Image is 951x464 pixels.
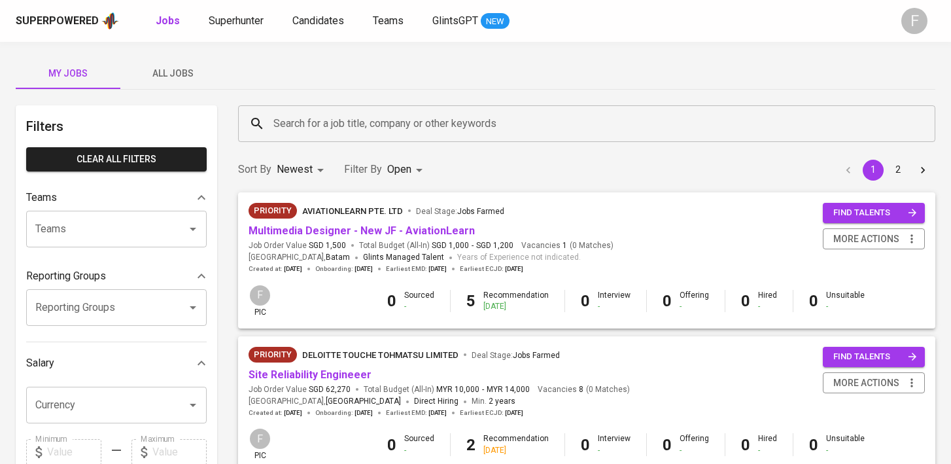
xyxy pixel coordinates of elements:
button: Go to next page [912,160,933,181]
div: - [826,301,865,312]
span: find talents [833,349,917,365]
span: Onboarding : [315,408,373,418]
div: - [758,445,777,456]
b: Jobs [156,14,180,27]
b: 0 [663,292,672,310]
div: Unsuitable [826,290,865,312]
span: [DATE] [505,264,523,274]
span: [DATE] [428,264,447,274]
p: Teams [26,190,57,205]
span: Deal Stage : [416,207,504,216]
button: Open [184,220,202,238]
div: Offering [680,433,709,455]
b: 0 [581,292,590,310]
div: - [680,301,709,312]
div: New Job received from Demand Team [249,347,297,363]
div: F [249,427,271,450]
div: - [404,445,434,456]
span: Earliest EMD : [386,408,447,418]
span: Open [387,163,411,175]
span: 2 years [489,397,515,406]
span: more actions [833,375,899,391]
button: Go to page 2 [888,160,908,181]
div: Teams [26,185,207,211]
span: Total Budget (All-In) [364,384,530,395]
h6: Filters [26,116,207,137]
b: 0 [663,436,672,454]
span: Jobs Farmed [457,207,504,216]
span: find talents [833,205,917,221]
span: Aviationlearn Pte. Ltd [302,206,403,216]
span: Created at : [249,264,302,274]
a: Superhunter [209,13,266,29]
span: SGD 1,000 [432,240,469,251]
span: My Jobs [24,65,112,82]
span: Batam [326,251,350,264]
a: Jobs [156,13,182,29]
span: Superhunter [209,14,264,27]
b: 0 [387,292,396,310]
img: app logo [101,11,119,31]
span: Total Budget (All-In) [359,240,513,251]
button: more actions [823,228,925,250]
p: Sort By [238,162,271,177]
span: [GEOGRAPHIC_DATA] , [249,251,350,264]
div: pic [249,284,271,318]
div: Superpowered [16,14,99,29]
span: Glints Managed Talent [363,253,444,262]
div: F [901,8,927,34]
a: GlintsGPT NEW [432,13,510,29]
span: Deal Stage : [472,351,560,360]
span: [DATE] [428,408,447,418]
span: Jobs Farmed [513,351,560,360]
span: NEW [481,15,510,28]
b: 0 [741,292,750,310]
nav: pagination navigation [836,160,935,181]
b: 0 [581,436,590,454]
a: Candidates [292,13,347,29]
span: Earliest ECJD : [460,264,523,274]
span: [DATE] [505,408,523,418]
span: - [472,240,474,251]
div: Offering [680,290,709,312]
button: page 1 [863,160,884,181]
div: Recommendation [483,290,549,312]
a: Superpoweredapp logo [16,11,119,31]
div: Salary [26,350,207,376]
span: All Jobs [128,65,217,82]
span: SGD 62,270 [309,384,351,395]
span: Job Order Value [249,240,346,251]
div: Reporting Groups [26,263,207,289]
span: Direct Hiring [414,397,458,406]
button: more actions [823,372,925,394]
span: more actions [833,231,899,247]
div: - [680,445,709,456]
div: Hired [758,433,777,455]
button: Clear All filters [26,147,207,171]
span: Created at : [249,408,302,418]
p: Salary [26,355,54,371]
div: Unsuitable [826,433,865,455]
b: 5 [466,292,475,310]
b: 0 [387,436,396,454]
span: GlintsGPT [432,14,478,27]
span: [DATE] [284,264,302,274]
span: [GEOGRAPHIC_DATA] , [249,395,401,408]
span: Earliest ECJD : [460,408,523,418]
p: Filter By [344,162,382,177]
a: Teams [373,13,406,29]
p: Reporting Groups [26,268,106,284]
div: F [249,284,271,307]
div: [DATE] [483,445,549,456]
b: 0 [809,292,818,310]
span: MYR 10,000 [436,384,479,395]
span: Vacancies ( 0 Matches ) [521,240,614,251]
span: Vacancies ( 0 Matches ) [538,384,630,395]
span: Job Order Value [249,384,351,395]
span: Candidates [292,14,344,27]
p: Newest [277,162,313,177]
div: Recommendation [483,433,549,455]
span: Earliest EMD : [386,264,447,274]
span: SGD 1,500 [309,240,346,251]
div: Sourced [404,290,434,312]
